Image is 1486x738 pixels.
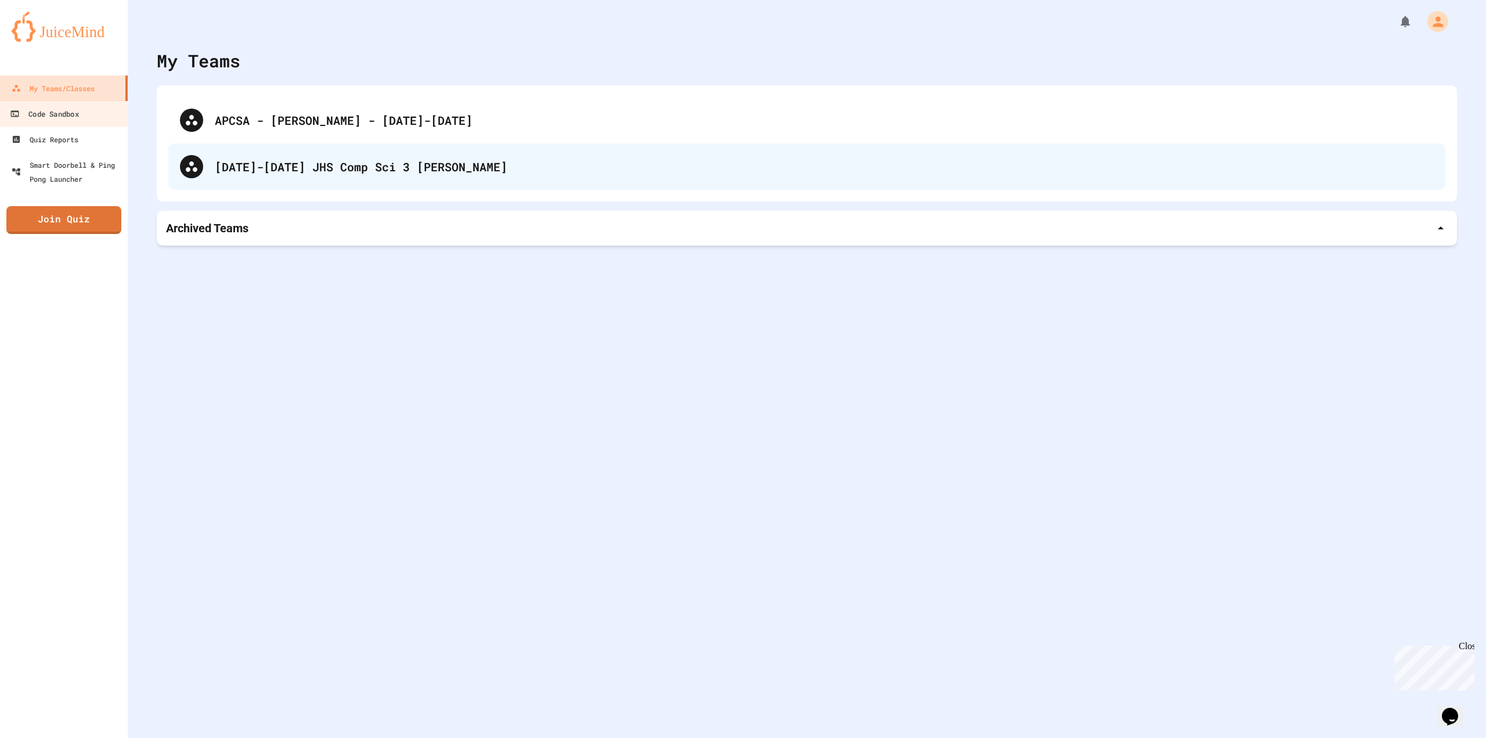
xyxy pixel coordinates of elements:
div: My Notifications [1377,12,1415,31]
div: APCSA - [PERSON_NAME] - [DATE]-[DATE] [168,97,1445,143]
a: Join Quiz [6,206,121,234]
div: [DATE]-[DATE] JHS Comp Sci 3 [PERSON_NAME] [168,143,1445,190]
div: My Teams [157,48,240,74]
div: My Account [1415,8,1451,35]
iframe: chat widget [1437,692,1474,726]
div: APCSA - [PERSON_NAME] - [DATE]-[DATE] [215,111,1434,129]
div: Quiz Reports [12,132,78,146]
div: [DATE]-[DATE] JHS Comp Sci 3 [PERSON_NAME] [215,158,1434,175]
iframe: chat widget [1390,641,1474,690]
div: Code Sandbox [10,107,78,121]
div: My Teams/Classes [12,81,95,95]
p: Archived Teams [166,220,248,236]
div: Chat with us now!Close [5,5,80,74]
div: Smart Doorbell & Ping Pong Launcher [12,158,123,186]
img: logo-orange.svg [12,12,116,42]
